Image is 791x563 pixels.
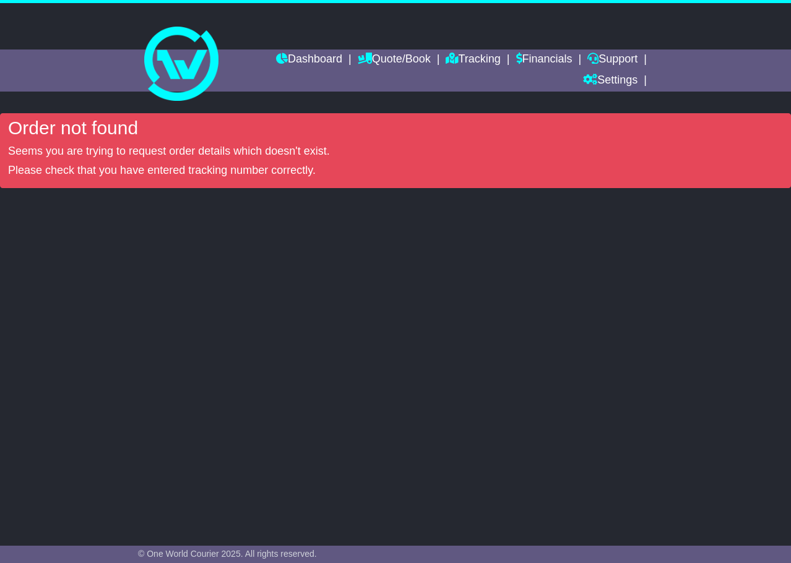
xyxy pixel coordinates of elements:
a: Settings [583,71,638,92]
a: Financials [516,49,573,71]
p: Seems you are trying to request order details which doesn't exist. [8,145,783,158]
a: Quote/Book [358,49,431,71]
span: © One World Courier 2025. All rights reserved. [138,549,317,559]
a: Support [587,49,638,71]
p: Please check that you have entered tracking number correctly. [8,164,783,178]
a: Dashboard [276,49,342,71]
h4: Order not found [8,118,783,138]
a: Tracking [446,49,500,71]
